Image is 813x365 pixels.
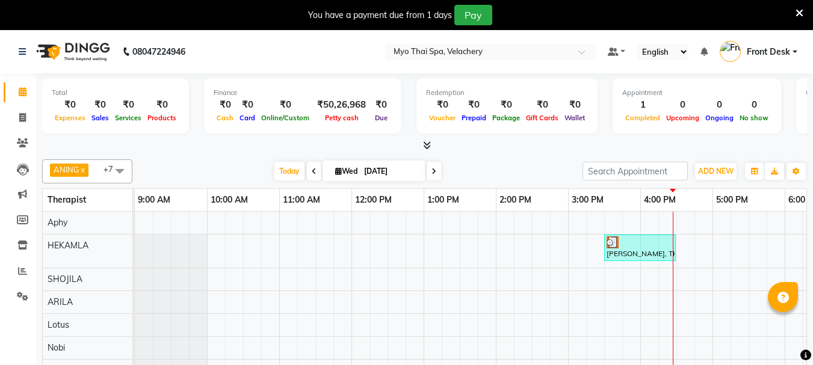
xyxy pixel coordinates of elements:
div: 0 [702,98,737,112]
div: ₹50,26,968 [312,98,371,112]
a: 12:00 PM [352,191,395,209]
a: 11:00 AM [280,191,323,209]
span: Due [372,114,391,122]
div: ₹0 [459,98,489,112]
input: 2025-09-03 [360,162,421,180]
span: HEKAMLA [48,240,88,251]
span: No show [737,114,771,122]
div: 0 [737,98,771,112]
div: ₹0 [88,98,112,112]
span: Expenses [52,114,88,122]
span: Today [274,162,304,180]
span: ARILA [48,296,73,307]
div: Redemption [426,88,588,98]
span: ADD NEW [698,167,734,176]
div: ₹0 [561,98,588,112]
span: Upcoming [663,114,702,122]
span: SHOJILA [48,274,82,284]
span: Sales [88,114,112,122]
a: 10:00 AM [208,191,251,209]
div: ₹0 [214,98,236,112]
span: Nobi [48,342,65,353]
div: ₹0 [489,98,523,112]
span: Therapist [48,194,86,205]
a: x [79,165,85,174]
div: [PERSON_NAME], TK01, 03:30 PM-04:30 PM, Aroma Thai [ 60 Min ] [605,236,675,259]
a: 1:00 PM [424,191,462,209]
a: 4:00 PM [641,191,679,209]
span: Completed [622,114,663,122]
span: Gift Cards [523,114,561,122]
div: You have a payment due from 1 days [308,9,452,22]
span: +7 [104,164,122,174]
b: 08047224946 [132,35,185,69]
button: Pay [454,5,492,25]
div: ₹0 [523,98,561,112]
a: 3:00 PM [569,191,607,209]
span: Front Desk [747,46,790,58]
span: Ongoing [702,114,737,122]
span: Aphy [48,217,67,228]
div: Finance [214,88,392,98]
a: 2:00 PM [496,191,534,209]
span: Prepaid [459,114,489,122]
iframe: chat widget [762,317,801,353]
span: Card [236,114,258,122]
span: Services [112,114,144,122]
div: 1 [622,98,663,112]
span: ANING [54,165,79,174]
span: Cash [214,114,236,122]
span: Online/Custom [258,114,312,122]
img: Front Desk [720,41,741,62]
div: ₹0 [112,98,144,112]
div: 0 [663,98,702,112]
div: Total [52,88,179,98]
img: logo [31,35,113,69]
button: ADD NEW [695,163,737,180]
span: Voucher [426,114,459,122]
span: Wed [332,167,360,176]
span: Package [489,114,523,122]
span: Products [144,114,179,122]
span: Lotus [48,319,69,330]
div: ₹0 [258,98,312,112]
div: Appointment [622,88,771,98]
div: ₹0 [236,98,258,112]
span: Petty cash [322,114,362,122]
div: ₹0 [426,98,459,112]
div: ₹0 [144,98,179,112]
input: Search Appointment [583,162,688,180]
a: 9:00 AM [135,191,173,209]
a: 5:00 PM [713,191,751,209]
span: Wallet [561,114,588,122]
div: ₹0 [371,98,392,112]
div: ₹0 [52,98,88,112]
